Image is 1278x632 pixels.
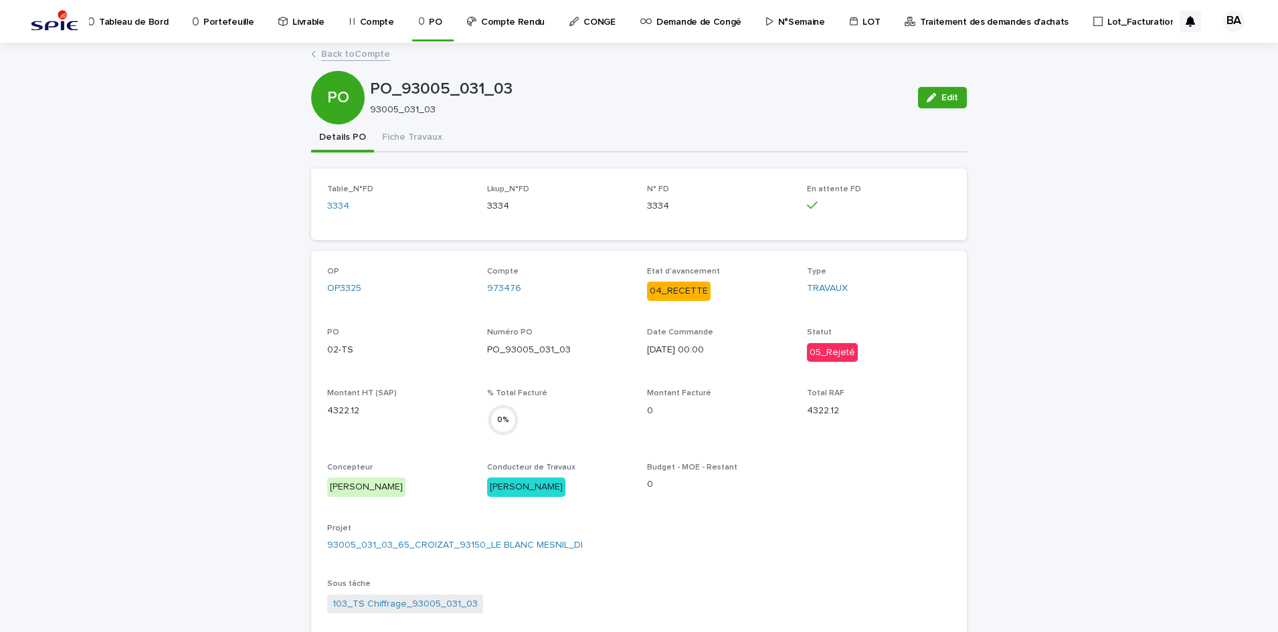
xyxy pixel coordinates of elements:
[918,87,967,108] button: Edit
[327,478,405,497] div: [PERSON_NAME]
[807,282,848,296] a: TRAVAUX
[487,199,631,213] p: 3334
[647,268,720,276] span: Etat d'avancement
[647,185,669,193] span: N° FD
[327,404,471,418] p: 4322.12
[647,343,791,357] p: [DATE] 00:00
[327,463,373,471] span: Concepteur
[647,478,791,492] p: 0
[647,404,791,418] p: 0
[807,185,861,193] span: En attente FD
[487,343,631,357] p: PO_93005_031_03
[311,34,365,107] div: PO
[327,343,471,357] p: 02-TS
[647,463,737,471] span: Budget - MOE - Restant
[374,124,450,152] button: Fiche Travaux
[327,185,373,193] span: Table_N°FD
[647,199,791,213] p: 3334
[807,268,826,276] span: Type
[333,597,478,611] a: 103_TS Chiffrage_93005_031_03
[807,343,858,362] div: 05_Rejeté
[807,404,951,418] p: 4322.12
[327,580,371,588] span: Sous tâche
[487,478,565,497] div: [PERSON_NAME]
[807,389,844,397] span: Total RAF
[487,268,519,276] span: Compte
[487,282,521,296] a: 973476
[487,328,533,336] span: Numéro PO
[311,124,374,152] button: Details PO
[370,104,902,116] p: 93005_031_03
[647,328,713,336] span: Date Commande
[487,389,547,397] span: % Total Facturé
[327,389,397,397] span: Montant HT (SAP)
[327,538,583,552] a: 93005_031_03_65_CROIZAT_93150_LE BLANC MESNIL_DI
[487,185,529,193] span: Lkup_N°FD
[487,413,519,427] div: 0 %
[487,463,575,471] span: Conducteur de Travaux
[1223,11,1245,32] div: BA
[327,199,349,213] a: 3334
[941,93,958,102] span: Edit
[327,268,339,276] span: OP
[370,80,907,99] p: PO_93005_031_03
[327,328,339,336] span: PO
[27,8,82,35] img: svstPd6MQfCT1uX1QGkG
[327,524,351,532] span: Projet
[327,282,361,296] a: OP3325
[321,45,390,61] a: Back toCompte
[807,328,832,336] span: Statut
[647,389,711,397] span: Montant Facturé
[647,282,711,301] div: 04_RECETTE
